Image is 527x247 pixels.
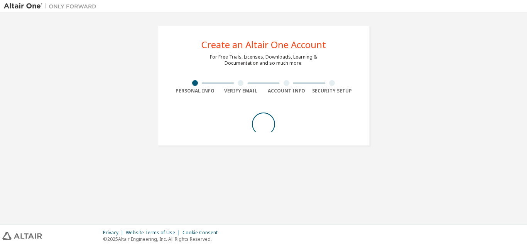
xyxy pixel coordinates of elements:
[263,88,309,94] div: Account Info
[309,88,355,94] div: Security Setup
[126,230,182,236] div: Website Terms of Use
[210,54,317,66] div: For Free Trials, Licenses, Downloads, Learning & Documentation and so much more.
[103,230,126,236] div: Privacy
[2,232,42,240] img: altair_logo.svg
[4,2,100,10] img: Altair One
[103,236,222,242] p: © 2025 Altair Engineering, Inc. All Rights Reserved.
[218,88,264,94] div: Verify Email
[172,88,218,94] div: Personal Info
[201,40,326,49] div: Create an Altair One Account
[182,230,222,236] div: Cookie Consent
